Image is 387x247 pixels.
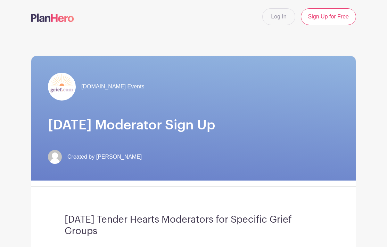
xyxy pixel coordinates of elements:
[65,214,322,237] h3: [DATE] Tender Hearts Moderators for Specific Grief Groups
[48,150,62,164] img: default-ce2991bfa6775e67f084385cd625a349d9dcbb7a52a09fb2fda1e96e2d18dcdb.png
[48,73,76,101] img: grief-logo-planhero.png
[81,82,144,91] span: [DOMAIN_NAME] Events
[48,117,339,133] h1: [DATE] Moderator Sign Up
[262,8,295,25] a: Log In
[301,8,356,25] a: Sign Up for Free
[31,14,74,22] img: logo-507f7623f17ff9eddc593b1ce0a138ce2505c220e1c5a4e2b4648c50719b7d32.svg
[67,153,142,161] span: Created by [PERSON_NAME]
